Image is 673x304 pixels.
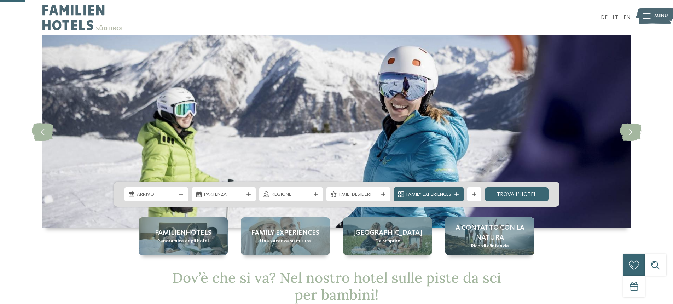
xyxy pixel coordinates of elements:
span: Family Experiences [406,191,451,198]
a: Hotel sulle piste da sci per bambini: divertimento senza confini [GEOGRAPHIC_DATA] Da scoprire [343,217,432,255]
a: IT [613,15,618,21]
span: Menu [654,12,668,19]
a: Hotel sulle piste da sci per bambini: divertimento senza confini A contatto con la natura Ricordi... [445,217,534,255]
span: Partenza [204,191,243,198]
span: Regione [272,191,311,198]
span: Panoramica degli hotel [157,238,209,245]
img: Hotel sulle piste da sci per bambini: divertimento senza confini [42,35,631,228]
a: Hotel sulle piste da sci per bambini: divertimento senza confini Familienhotels Panoramica degli ... [139,217,228,255]
span: A contatto con la natura [452,223,527,243]
span: Arrivo [137,191,176,198]
span: [GEOGRAPHIC_DATA] [353,228,422,238]
span: Da scoprire [375,238,400,245]
span: Una vacanza su misura [260,238,311,245]
a: trova l’hotel [485,187,549,201]
span: Family experiences [251,228,319,238]
span: Familienhotels [155,228,211,238]
span: I miei desideri [339,191,378,198]
a: DE [601,15,608,21]
a: EN [623,15,631,21]
span: Ricordi d’infanzia [471,243,509,250]
a: Hotel sulle piste da sci per bambini: divertimento senza confini Family experiences Una vacanza s... [241,217,330,255]
span: Dov’è che si va? Nel nostro hotel sulle piste da sci per bambini! [172,269,501,304]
